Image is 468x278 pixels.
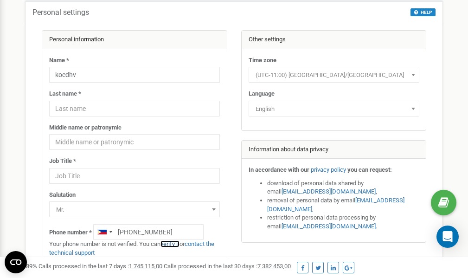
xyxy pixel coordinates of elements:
[267,213,419,231] li: restriction of personal data processing by email .
[252,103,416,116] span: English
[32,8,89,17] h5: Personal settings
[436,226,459,248] div: Open Intercom Messenger
[282,188,376,195] a: [EMAIL_ADDRESS][DOMAIN_NAME]
[410,8,436,16] button: HELP
[249,67,419,83] span: (UTC-11:00) Pacific/Midway
[252,69,416,82] span: (UTC-11:00) Pacific/Midway
[49,240,220,257] p: Your phone number is not verified. You can or
[249,56,276,65] label: Time zone
[282,223,376,230] a: [EMAIL_ADDRESS][DOMAIN_NAME]
[347,166,392,173] strong: you can request:
[164,263,291,270] span: Calls processed in the last 30 days :
[49,228,92,237] label: Phone number *
[49,134,220,150] input: Middle name or patronymic
[42,31,227,49] div: Personal information
[249,101,419,116] span: English
[5,251,27,273] button: Open CMP widget
[94,225,115,239] div: Telephone country code
[49,168,220,184] input: Job Title
[49,56,69,65] label: Name *
[52,203,217,216] span: Mr.
[93,224,204,240] input: +1-800-555-55-55
[49,90,81,98] label: Last name *
[267,179,419,196] li: download of personal data shared by email ,
[49,67,220,83] input: Name
[49,157,76,166] label: Job Title *
[38,263,162,270] span: Calls processed in the last 7 days :
[249,90,275,98] label: Language
[242,31,426,49] div: Other settings
[160,240,180,247] a: verify it
[267,197,404,213] a: [EMAIL_ADDRESS][DOMAIN_NAME]
[49,123,122,132] label: Middle name or patronymic
[267,196,419,213] li: removal of personal data by email ,
[49,240,214,256] a: contact the technical support
[257,263,291,270] u: 7 382 453,00
[311,166,346,173] a: privacy policy
[129,263,162,270] u: 1 745 115,00
[49,191,76,200] label: Salutation
[249,166,309,173] strong: In accordance with our
[49,101,220,116] input: Last name
[49,201,220,217] span: Mr.
[242,141,426,159] div: Information about data privacy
